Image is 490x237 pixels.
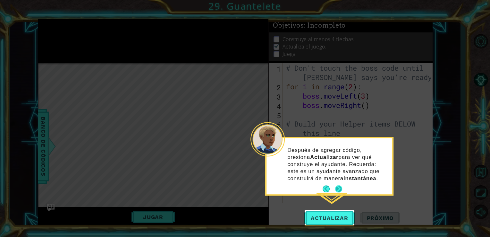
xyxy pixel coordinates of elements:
[304,215,355,221] span: Actualizar
[323,185,335,192] button: Back
[287,147,388,182] p: Después de agregar código, presiona para ver qué construye el ayudante. Recuerda: este es un ayud...
[310,154,338,160] strong: Actualizar
[343,175,376,181] strong: instantánea
[304,210,355,226] button: Actualizar
[335,185,342,192] button: Next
